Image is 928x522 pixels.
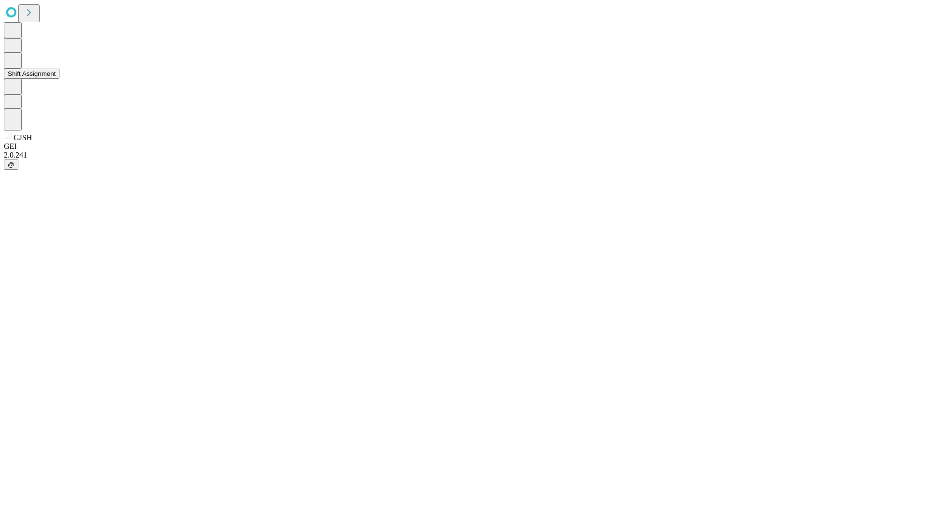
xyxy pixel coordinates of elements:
div: 2.0.241 [4,151,924,159]
button: Shift Assignment [4,69,59,79]
span: @ [8,161,14,168]
div: GEI [4,142,924,151]
button: @ [4,159,18,170]
span: GJSH [14,133,32,142]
